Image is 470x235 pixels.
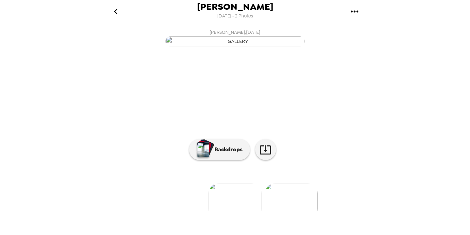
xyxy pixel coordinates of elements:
[211,145,243,154] p: Backdrops
[210,28,260,36] span: [PERSON_NAME] , [DATE]
[165,36,305,46] img: gallery
[96,26,374,48] button: [PERSON_NAME],[DATE]
[217,12,253,21] span: [DATE] • 2 Photos
[189,139,250,160] button: Backdrops
[209,183,261,219] img: gallery
[197,2,273,12] span: [PERSON_NAME]
[265,183,318,219] img: gallery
